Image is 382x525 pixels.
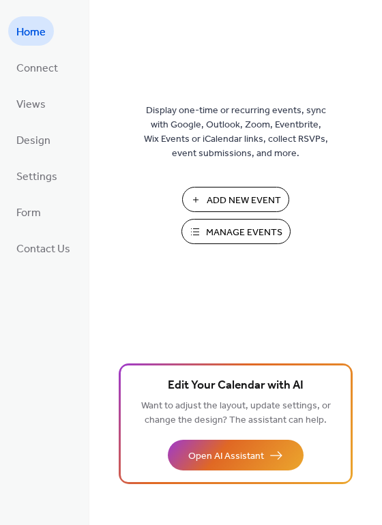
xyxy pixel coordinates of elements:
span: Add New Event [207,194,281,208]
span: Connect [16,58,58,79]
span: Home [16,22,46,43]
a: Views [8,89,54,118]
button: Open AI Assistant [168,440,304,470]
span: Edit Your Calendar with AI [168,376,304,395]
span: Design [16,130,50,151]
span: Manage Events [206,226,282,240]
a: Design [8,125,59,154]
span: Want to adjust the layout, update settings, or change the design? The assistant can help. [141,397,331,430]
a: Settings [8,161,65,190]
a: Contact Us [8,233,78,262]
span: Form [16,202,41,224]
a: Home [8,16,54,46]
span: Views [16,94,46,115]
a: Form [8,197,49,226]
a: Connect [8,52,66,82]
button: Manage Events [181,219,291,244]
button: Add New Event [182,187,289,212]
span: Display one-time or recurring events, sync with Google, Outlook, Zoom, Eventbrite, Wix Events or ... [144,104,328,161]
span: Open AI Assistant [188,449,264,464]
span: Settings [16,166,57,187]
span: Contact Us [16,239,70,260]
